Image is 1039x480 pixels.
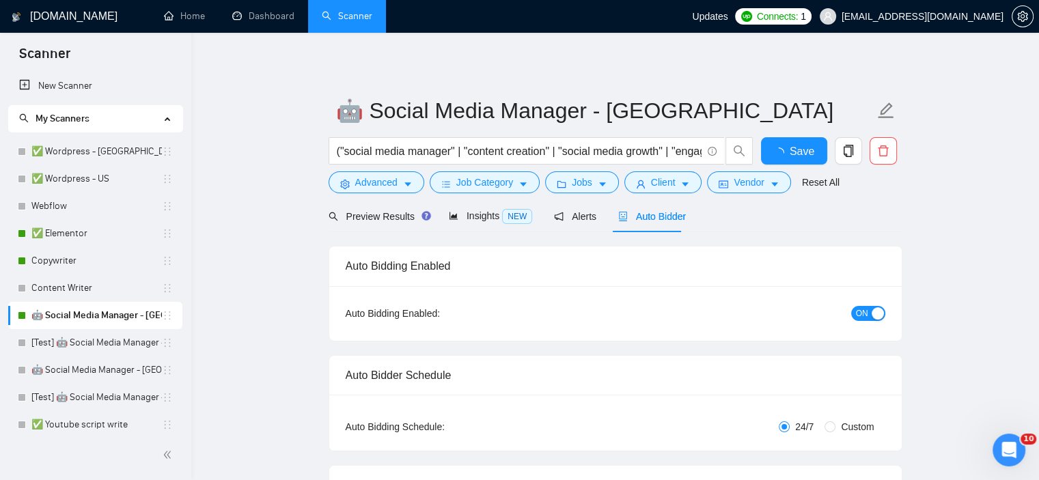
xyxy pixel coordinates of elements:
button: settingAdvancedcaret-down [329,171,424,193]
span: search [329,212,338,221]
span: holder [162,365,173,376]
span: Insights [449,210,532,221]
span: user [636,179,646,189]
a: Content Writer [31,274,162,302]
span: caret-down [518,179,528,189]
button: delete [870,137,897,165]
span: holder [162,228,173,239]
span: ON [856,306,868,321]
span: caret-down [770,179,779,189]
button: userClientcaret-down [624,171,702,193]
span: holder [162,146,173,157]
button: copy [835,137,862,165]
button: folderJobscaret-down [545,171,619,193]
a: Copywriter [31,247,162,274]
span: caret-down [403,179,413,189]
span: folder [557,179,566,189]
span: delete [870,145,896,157]
a: setting [1012,11,1034,22]
span: caret-down [598,179,607,189]
span: Vendor [734,175,764,190]
button: setting [1012,5,1034,27]
span: 24/7 [790,419,819,434]
iframe: Intercom live chat [993,434,1025,466]
span: Job Category [456,175,513,190]
div: Auto Bidder Schedule [346,356,885,395]
span: caret-down [680,179,690,189]
li: ✅ Wordpress - Europe [8,138,182,165]
a: 🤖 Social Media Manager - [GEOGRAPHIC_DATA] [31,302,162,329]
li: ✅ Youtube script write [8,411,182,438]
li: ✅ Wordpress - US [8,165,182,193]
span: robot [618,212,628,221]
span: setting [340,179,350,189]
span: Updates [692,11,728,22]
span: holder [162,337,173,348]
span: holder [162,392,173,403]
li: [Test] 🤖 Social Media Manager - Europe [8,329,182,356]
li: [Test] 🤖 Social Media Manager - America [8,384,182,411]
span: holder [162,310,173,321]
span: Connects: [757,9,798,24]
a: ✅ Wordpress - [GEOGRAPHIC_DATA] [31,138,162,165]
span: area-chart [449,211,458,221]
span: Save [790,143,814,160]
span: holder [162,283,173,294]
a: [Test] 🤖 Social Media Manager - [GEOGRAPHIC_DATA] [31,329,162,356]
span: info-circle [708,147,717,156]
span: 10 [1021,434,1036,444]
span: copy [835,145,861,157]
a: Webflow [31,193,162,220]
a: Reset All [802,175,840,190]
a: 🤖 Social Media Manager - [GEOGRAPHIC_DATA] [31,356,162,384]
li: Copywriter [8,247,182,274]
input: Scanner name... [336,94,874,128]
span: Advanced [355,175,398,190]
span: Jobs [572,175,592,190]
span: Auto Bidder [618,211,686,222]
li: Webflow [8,193,182,220]
div: Auto Bidding Enabled: [346,306,525,321]
span: setting [1012,11,1033,22]
span: search [19,113,29,123]
span: NEW [502,209,532,224]
span: My Scanners [36,113,89,124]
li: 🤖 Social Media Manager - America [8,356,182,384]
span: Client [651,175,676,190]
li: Content Writer [8,274,182,302]
img: logo [12,6,21,28]
a: New Scanner [19,72,171,100]
a: [Test] 🤖 Social Media Manager - [GEOGRAPHIC_DATA] [31,384,162,411]
button: barsJob Categorycaret-down [430,171,540,193]
span: My Scanners [19,113,89,124]
img: upwork-logo.png [741,11,752,22]
span: 1 [801,9,806,24]
span: Preview Results [329,211,427,222]
span: search [726,145,752,157]
span: Scanner [8,44,81,72]
a: ✅ Youtube script write [31,411,162,438]
span: user [823,12,833,21]
a: ✅ Elementor [31,220,162,247]
span: holder [162,173,173,184]
a: ✅ Wordpress - US [31,165,162,193]
span: holder [162,201,173,212]
div: Auto Bidding Enabled [346,246,885,285]
div: Tooltip anchor [420,210,432,222]
span: holder [162,255,173,266]
span: edit [877,102,895,119]
button: Save [761,137,827,165]
span: Custom [835,419,879,434]
a: searchScanner [322,10,372,22]
span: loading [773,147,790,158]
li: New Scanner [8,72,182,100]
button: search [725,137,753,165]
li: ✅ Elementor [8,220,182,247]
div: Auto Bidding Schedule: [346,419,525,434]
li: 🤖 Social Media Manager - Europe [8,302,182,329]
a: dashboardDashboard [232,10,294,22]
button: idcardVendorcaret-down [707,171,790,193]
span: notification [554,212,564,221]
a: homeHome [164,10,205,22]
span: holder [162,419,173,430]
